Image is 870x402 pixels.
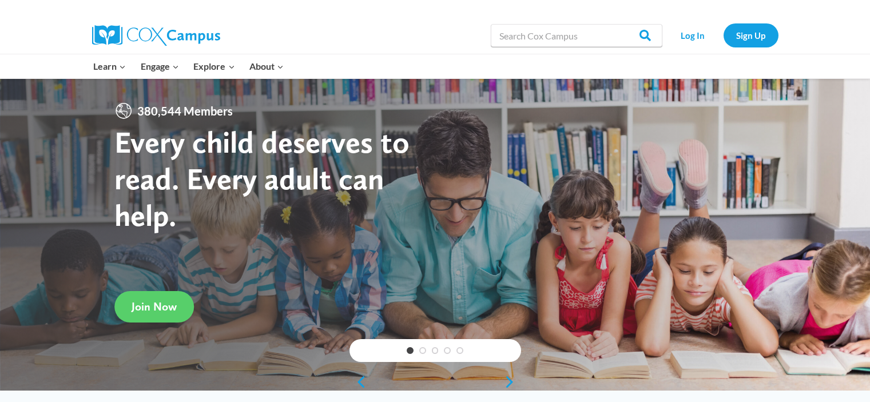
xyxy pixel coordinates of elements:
span: Learn [93,59,126,74]
a: 1 [407,347,414,354]
a: 2 [419,347,426,354]
input: Search Cox Campus [491,24,662,47]
a: previous [349,375,367,389]
span: Engage [141,59,179,74]
a: 4 [444,347,451,354]
span: Join Now [132,300,177,313]
nav: Secondary Navigation [668,23,778,47]
a: Join Now [114,290,194,322]
span: About [249,59,284,74]
nav: Primary Navigation [86,54,291,78]
span: Explore [193,59,235,74]
a: next [504,375,521,389]
a: Log In [668,23,718,47]
div: content slider buttons [349,371,521,393]
span: 380,544 Members [133,102,237,120]
a: 5 [456,347,463,354]
strong: Every child deserves to read. Every adult can help. [114,124,410,233]
img: Cox Campus [92,25,220,46]
a: 3 [432,347,439,354]
a: Sign Up [724,23,778,47]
